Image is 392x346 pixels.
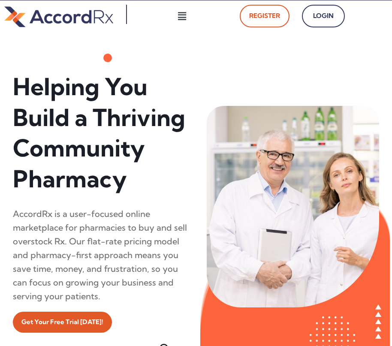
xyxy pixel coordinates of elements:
span: Login [311,10,335,22]
a: Register [240,5,289,27]
span: Get Your Free Trial [DATE]! [21,316,103,328]
img: default-logo [4,5,113,29]
div: AccordRx is a user-focused online marketplace for pharmacies to buy and sell overstock Rx. Our fl... [13,207,190,303]
span: Register [249,10,280,22]
a: Login [302,5,345,27]
h1: Helping You Build a Thriving Community Pharmacy [13,72,190,194]
a: Get Your Free Trial [DATE]! [13,312,112,333]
